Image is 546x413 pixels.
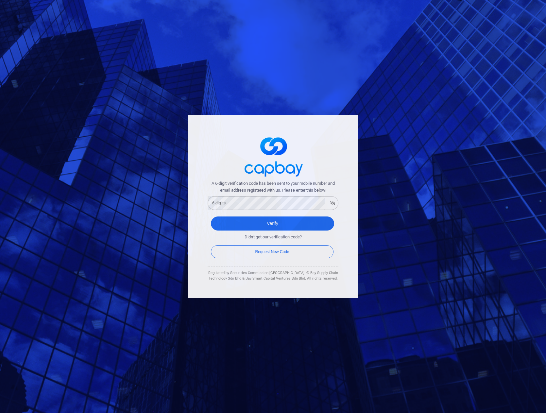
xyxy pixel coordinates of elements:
img: logo [240,131,306,180]
div: Regulated by Securities Commission [GEOGRAPHIC_DATA]. © Bay Supply Chain Technology Sdn Bhd & Bay... [208,270,338,282]
span: Didn't get our verification code? [245,234,302,241]
button: Verify [211,216,334,231]
span: A 6-digit verification code has been sent to your mobile number and email address registered with... [208,180,338,194]
button: Request New Code [211,245,333,258]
